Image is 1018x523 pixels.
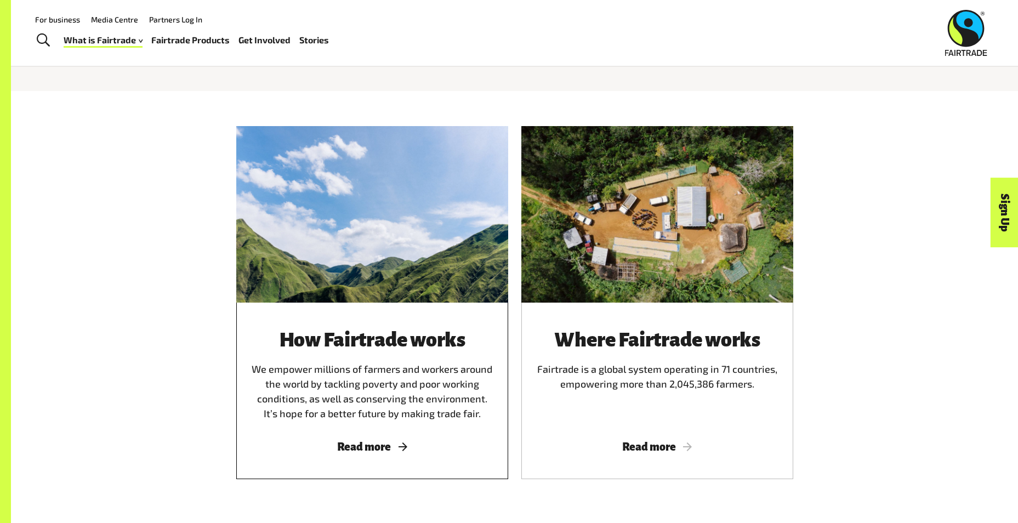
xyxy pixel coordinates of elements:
[299,32,329,48] a: Stories
[945,10,987,56] img: Fairtrade Australia New Zealand logo
[534,329,780,351] h3: Where Fairtrade works
[30,27,56,54] a: Toggle Search
[149,15,202,24] a: Partners Log In
[534,441,780,453] span: Read more
[236,126,508,479] a: How Fairtrade worksWe empower millions of farmers and workers around the world by tackling povert...
[151,32,230,48] a: Fairtrade Products
[521,126,793,479] a: Where Fairtrade worksFairtrade is a global system operating in 71 countries, empowering more than...
[249,329,495,421] div: We empower millions of farmers and workers around the world by tackling poverty and poor working ...
[249,441,495,453] span: Read more
[249,329,495,351] h3: How Fairtrade works
[35,15,80,24] a: For business
[64,32,143,48] a: What is Fairtrade
[534,329,780,421] div: Fairtrade is a global system operating in 71 countries, empowering more than 2,045,386 farmers.
[238,32,291,48] a: Get Involved
[91,15,138,24] a: Media Centre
